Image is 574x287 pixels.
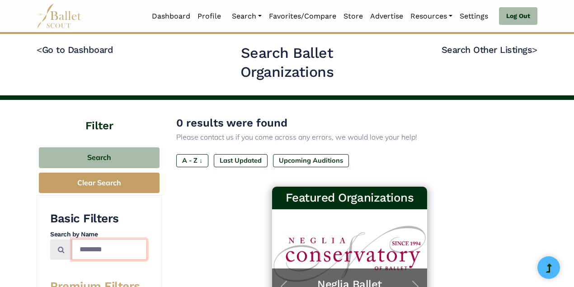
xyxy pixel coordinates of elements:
h4: Filter [37,100,162,134]
a: <Go to Dashboard [37,44,113,55]
code: < [37,44,42,55]
h3: Basic Filters [50,211,147,226]
h4: Search by Name [50,230,147,239]
label: Last Updated [214,154,268,167]
input: Search by names... [72,239,147,260]
a: Log Out [499,7,537,25]
p: Please contact us if you come across any errors, we would love your help! [176,132,523,143]
label: A - Z ↓ [176,154,208,167]
span: 0 results were found [176,117,287,129]
a: Settings [456,7,492,26]
a: Search Other Listings> [442,44,537,55]
label: Upcoming Auditions [273,154,349,167]
a: Profile [194,7,225,26]
button: Search [39,147,160,169]
code: > [532,44,537,55]
a: Store [340,7,367,26]
a: Favorites/Compare [265,7,340,26]
a: Resources [407,7,456,26]
a: Advertise [367,7,407,26]
a: Search [228,7,265,26]
button: Clear Search [39,173,160,193]
a: Dashboard [148,7,194,26]
h2: Search Ballet Organizations [196,44,379,81]
h3: Featured Organizations [279,190,420,206]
